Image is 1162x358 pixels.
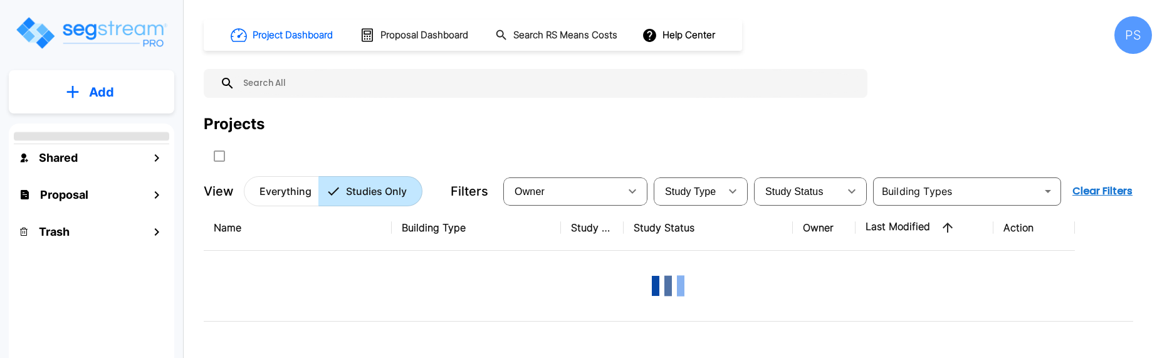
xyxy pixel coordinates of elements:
th: Building Type [392,205,561,251]
button: Everything [244,176,319,206]
p: Studies Only [346,184,407,199]
input: Search All [235,69,861,98]
button: Help Center [639,23,720,47]
div: Select [506,174,620,209]
th: Last Modified [856,205,993,251]
div: Select [756,174,839,209]
p: Filters [451,182,488,201]
h1: Proposal [40,186,88,203]
p: View [204,182,234,201]
h1: Trash [39,223,70,240]
h1: Project Dashboard [253,28,333,43]
button: Studies Only [318,176,422,206]
button: Proposal Dashboard [355,22,475,48]
input: Building Types [877,182,1037,200]
div: Projects [204,113,264,135]
img: Logo [14,15,168,51]
p: Add [89,83,114,102]
div: PS [1114,16,1152,54]
th: Owner [793,205,856,251]
button: Open [1039,182,1057,200]
h1: Shared [39,149,78,166]
span: Study Type [665,186,716,197]
th: Name [204,205,392,251]
span: Study Status [765,186,824,197]
div: Platform [244,176,422,206]
div: Select [656,174,720,209]
button: SelectAll [207,144,232,169]
span: Owner [515,186,545,197]
button: Add [9,74,174,110]
button: Search RS Means Costs [490,23,624,48]
h1: Proposal Dashboard [380,28,468,43]
th: Study Status [624,205,793,251]
button: Project Dashboard [226,21,340,49]
th: Study Type [561,205,624,251]
h1: Search RS Means Costs [513,28,617,43]
th: Action [993,205,1075,251]
img: Loading [643,261,693,311]
p: Everything [259,184,311,199]
button: Clear Filters [1067,179,1138,204]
